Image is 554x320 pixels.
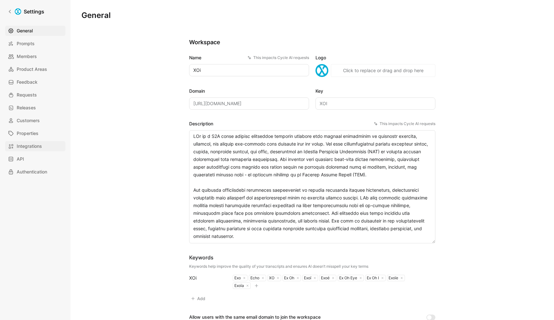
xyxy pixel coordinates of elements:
[17,53,37,60] span: Members
[315,64,328,77] img: logo
[315,54,435,62] label: Logo
[5,5,47,18] a: Settings
[233,275,241,281] div: Exo
[5,103,65,113] a: Releases
[387,275,398,281] div: Exoïe
[17,104,36,112] span: Releases
[5,128,65,139] a: Properties
[5,51,65,62] a: Members
[81,10,111,21] h1: General
[17,168,47,176] span: Authentication
[17,91,37,99] span: Requests
[189,274,225,282] div: XOi
[5,154,65,164] a: API
[189,38,435,46] h2: Workspace
[5,167,65,177] a: Authentication
[189,54,309,62] label: Name
[5,115,65,126] a: Customers
[320,275,330,281] div: Exoé
[17,40,35,47] span: Prompts
[249,275,259,281] div: Echo
[331,64,435,77] button: Click to replace or drag and drop here
[17,78,38,86] span: Feedback
[5,64,65,74] a: Product Areas
[189,294,208,303] button: Add
[365,275,379,281] div: Ex Oh I
[17,130,38,137] span: Properties
[17,155,24,163] span: API
[268,275,274,281] div: XO
[5,26,65,36] a: General
[374,121,435,127] div: This impacts Cycle AI requests
[17,142,42,150] span: Integrations
[5,141,65,151] a: Integrations
[189,264,368,269] div: Keywords help improve the quality of your transcripts and ensures AI doesn’t misspell your key terms
[189,87,309,95] label: Domain
[189,254,368,261] div: Keywords
[17,65,47,73] span: Product Areas
[189,130,435,243] textarea: LOr ip d S2A conse adipisc elitseddoe temporin utlabore etdo magnaal enimadminim ve quisnostr exe...
[5,90,65,100] a: Requests
[233,283,244,288] div: Exoïa
[315,87,435,95] label: Key
[24,8,44,15] h1: Settings
[189,97,309,110] input: Some placeholder
[189,120,435,128] label: Description
[338,275,357,281] div: Ex Oh Eye
[248,55,309,61] div: This impacts Cycle AI requests
[17,117,40,124] span: Customers
[303,275,311,281] div: Exoï
[17,27,33,35] span: General
[5,77,65,87] a: Feedback
[5,38,65,49] a: Prompts
[283,275,294,281] div: Ex Oh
